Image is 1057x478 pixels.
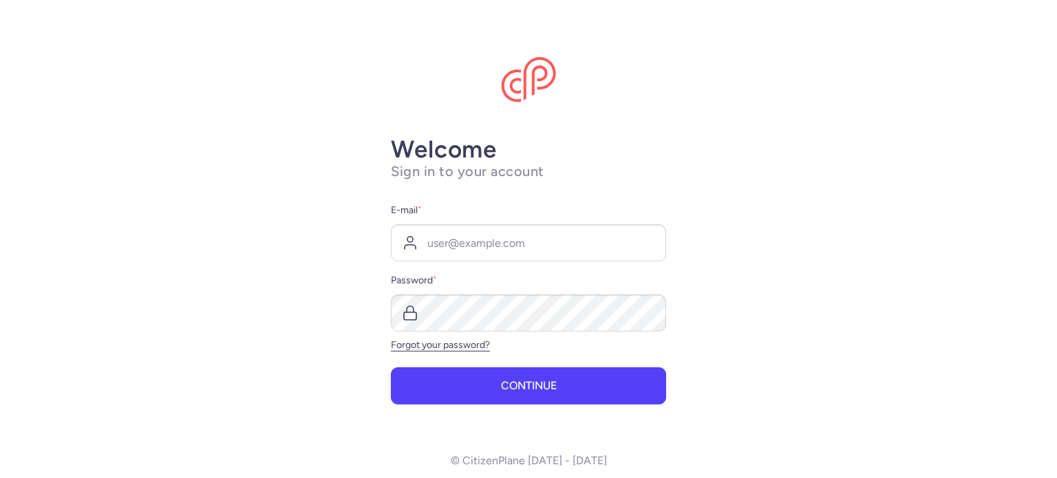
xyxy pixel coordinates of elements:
button: Continue [391,367,666,404]
h1: Sign in to your account [391,163,666,180]
img: CitizenPlane logo [501,57,556,102]
p: © CitizenPlane [DATE] - [DATE] [451,455,607,467]
label: Password [391,272,666,289]
a: Forgot your password? [391,339,490,351]
label: E-mail [391,202,666,219]
strong: Welcome [391,135,497,164]
input: user@example.com [391,224,666,261]
span: Continue [501,380,557,392]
